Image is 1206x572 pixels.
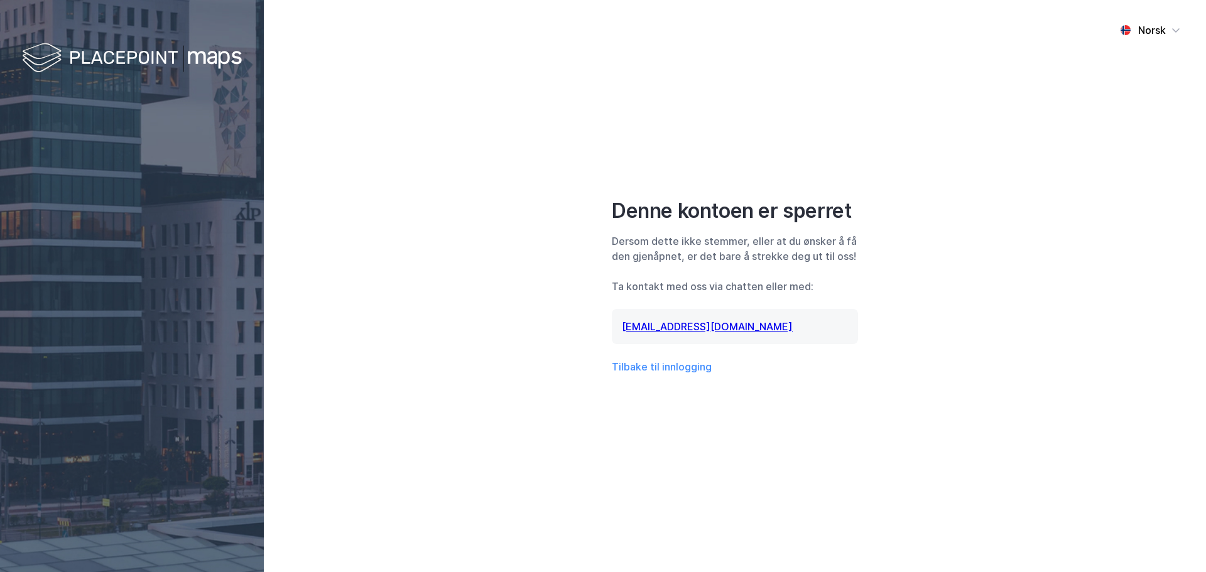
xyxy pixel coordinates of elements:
[622,320,793,333] a: [EMAIL_ADDRESS][DOMAIN_NAME]
[612,359,712,374] button: Tilbake til innlogging
[1138,23,1166,38] div: Norsk
[22,40,242,77] img: logo-white.f07954bde2210d2a523dddb988cd2aa7.svg
[612,279,858,294] div: Ta kontakt med oss via chatten eller med:
[1143,512,1206,572] div: Kontrollprogram for chat
[612,198,858,224] div: Denne kontoen er sperret
[1143,512,1206,572] iframe: Chat Widget
[612,234,858,264] div: Dersom dette ikke stemmer, eller at du ønsker å få den gjenåpnet, er det bare å strekke deg ut ti...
